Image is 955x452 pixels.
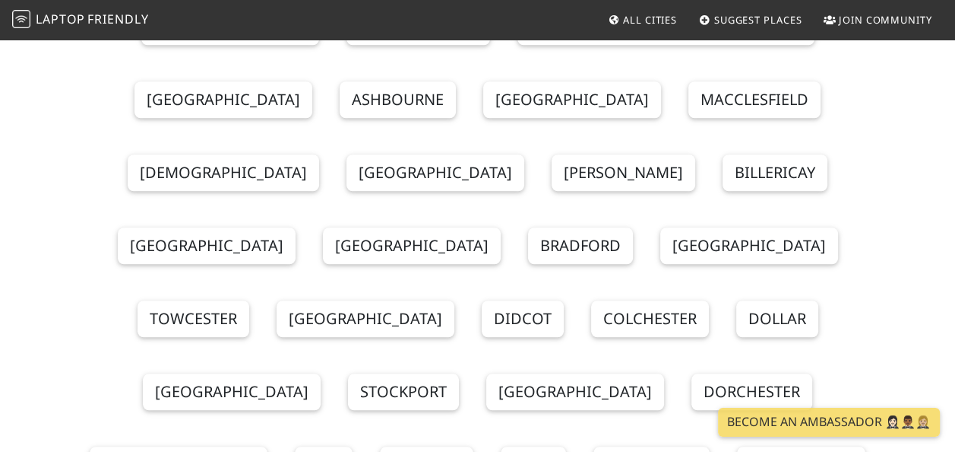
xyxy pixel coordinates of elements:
a: Billericay [723,154,827,191]
a: Didcot [482,301,564,337]
a: Dollar [736,301,818,337]
a: All Cities [602,6,683,33]
span: Friendly [87,11,148,27]
a: [PERSON_NAME] [552,154,695,191]
a: Towcester [138,301,249,337]
a: Ashbourne [340,81,456,118]
a: Colchester [591,301,709,337]
a: [GEOGRAPHIC_DATA] [346,154,524,191]
a: Bradford [528,228,633,264]
a: [GEOGRAPHIC_DATA] [118,228,296,264]
a: [GEOGRAPHIC_DATA] [660,228,838,264]
a: Dorchester [691,374,812,410]
a: Stockport [348,374,459,410]
a: [GEOGRAPHIC_DATA] [143,374,321,410]
a: [GEOGRAPHIC_DATA] [134,81,312,118]
span: Laptop [36,11,85,27]
a: [GEOGRAPHIC_DATA] [486,374,664,410]
a: LaptopFriendly LaptopFriendly [12,7,149,33]
a: Suggest Places [693,6,808,33]
span: All Cities [623,13,677,27]
a: [GEOGRAPHIC_DATA] [483,81,661,118]
span: Join Community [839,13,932,27]
a: Join Community [817,6,938,33]
span: Suggest Places [714,13,802,27]
a: Macclesfield [688,81,821,118]
a: [DEMOGRAPHIC_DATA] [128,154,319,191]
a: [GEOGRAPHIC_DATA] [323,228,501,264]
img: LaptopFriendly [12,10,30,28]
a: [GEOGRAPHIC_DATA] [277,301,454,337]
